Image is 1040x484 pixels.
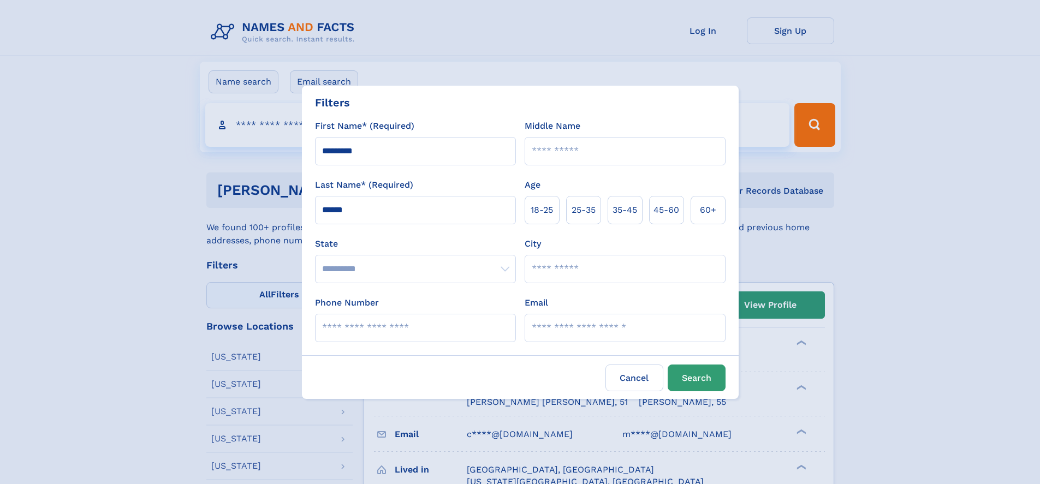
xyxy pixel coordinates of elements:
label: Age [525,178,540,192]
label: First Name* (Required) [315,119,414,133]
span: 18‑25 [531,204,553,217]
label: Middle Name [525,119,580,133]
button: Search [668,365,726,391]
label: State [315,237,516,250]
label: Last Name* (Required) [315,178,413,192]
label: Cancel [605,365,663,391]
label: Phone Number [315,296,379,309]
span: 25‑35 [572,204,596,217]
label: Email [525,296,548,309]
span: 35‑45 [613,204,637,217]
span: 60+ [700,204,716,217]
label: City [525,237,541,250]
div: Filters [315,94,350,111]
span: 45‑60 [653,204,679,217]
